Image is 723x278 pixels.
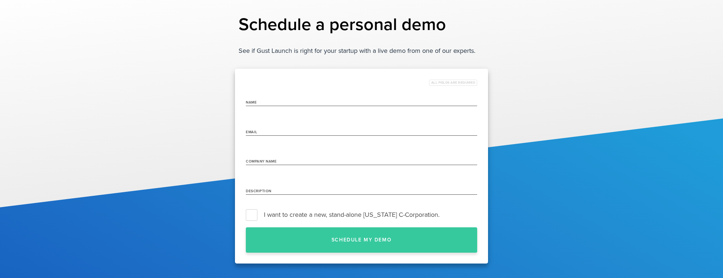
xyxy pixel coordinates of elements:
label: Company Name [246,160,277,163]
label: Description [246,190,271,193]
button: Schedule my demo [246,227,477,253]
label: Email [246,131,257,134]
label: I want to create a new, stand-alone [US_STATE] C-Corporation. [246,209,477,220]
h1: Schedule a personal demo [239,14,484,35]
label: name [246,101,257,104]
p: See if Gust Launch is right for your startup with a live demo from one of our experts. [239,46,484,55]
